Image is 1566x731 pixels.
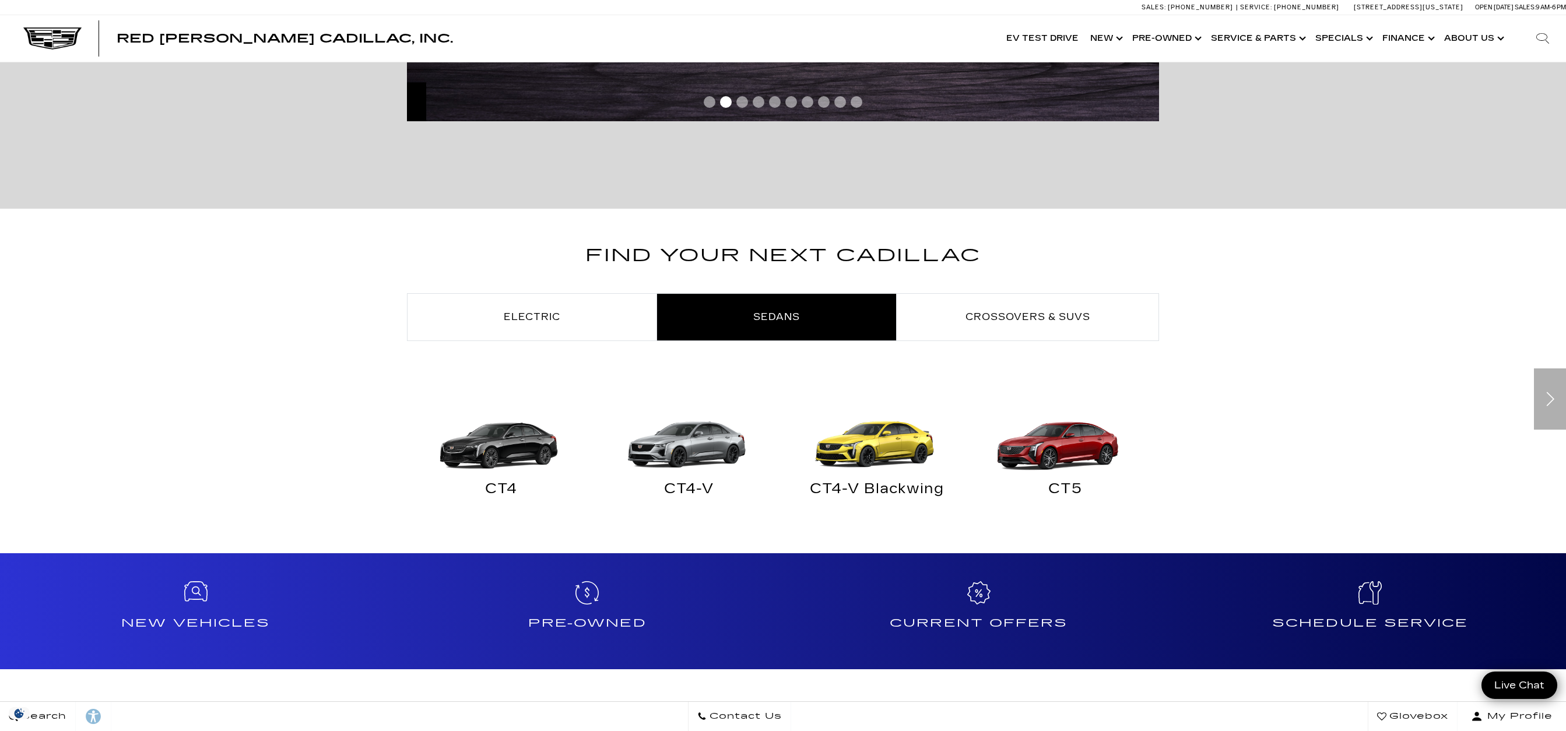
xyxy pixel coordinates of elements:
[407,241,1159,284] h2: Find Your Next Cadillac
[965,311,1090,322] span: Crossovers & SUVs
[117,31,453,45] span: Red [PERSON_NAME] Cadillac, Inc.
[1534,368,1566,430] div: Next
[407,386,595,507] a: CT4 CT4
[736,96,748,108] span: Go to slide 3
[783,553,1175,670] a: Current Offers
[117,33,453,44] a: Red [PERSON_NAME] Cadillac, Inc.
[1084,15,1126,62] a: New
[1368,702,1458,731] a: Glovebox
[834,96,846,108] span: Go to slide 9
[1488,679,1550,692] span: Live Chat
[1126,15,1205,62] a: Pre-Owned
[1386,708,1448,725] span: Glovebox
[753,96,764,108] span: Go to slide 4
[604,484,775,499] div: CT4-V
[753,311,800,322] span: Sedans
[1438,15,1508,62] a: About Us
[788,614,1170,632] h4: Current Offers
[1309,15,1377,62] a: Specials
[1000,15,1084,62] a: EV Test Drive
[1240,3,1272,11] span: Service:
[707,708,782,725] span: Contact Us
[720,96,732,108] span: Go to slide 2
[704,96,715,108] span: Go to slide 1
[802,96,813,108] span: Go to slide 7
[851,96,862,108] span: Go to slide 10
[1481,672,1557,699] a: Live Chat
[1205,15,1309,62] a: Service & Parts
[408,294,656,340] a: Electric
[1458,702,1566,731] button: Open user profile menu
[23,27,82,50] img: Cadillac Dark Logo with Cadillac White Text
[413,386,589,475] img: CT4
[504,311,560,322] span: Electric
[1142,4,1236,10] a: Sales: [PHONE_NUMBER]
[980,484,1151,499] div: CT5
[688,702,791,731] a: Contact Us
[1483,708,1553,725] span: My Profile
[392,553,784,670] a: Pre-Owned
[18,708,66,725] span: Search
[792,484,963,499] div: CT4-V Blackwing
[1377,15,1438,62] a: Finance
[1179,614,1562,632] h4: Schedule Service
[657,294,896,340] a: Sedans
[1475,3,1514,11] span: Open [DATE]
[789,386,965,475] img: CT4-V Blackwing
[974,386,1151,475] img: CT5
[1515,3,1536,11] span: Sales:
[971,386,1160,507] a: CT5 CT5
[6,707,33,719] img: Opt-Out Icon
[1536,3,1566,11] span: 9 AM-6 PM
[601,386,778,475] img: CT4-V
[396,614,779,632] h4: Pre-Owned
[5,614,387,632] h4: New Vehicles
[416,484,587,499] div: CT4
[897,294,1158,340] a: Crossovers & SUVs
[769,96,781,108] span: Go to slide 5
[818,96,830,108] span: Go to slide 8
[1168,3,1233,11] span: [PHONE_NUMBER]
[1236,4,1342,10] a: Service: [PHONE_NUMBER]
[6,707,33,719] section: Click to Open Cookie Consent Modal
[783,386,971,507] a: CT4-V Blackwing CT4-V Blackwing
[1274,3,1339,11] span: [PHONE_NUMBER]
[595,386,784,507] a: CT4-V CT4-V
[1354,3,1463,11] a: [STREET_ADDRESS][US_STATE]
[1142,3,1166,11] span: Sales:
[785,96,797,108] span: Go to slide 6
